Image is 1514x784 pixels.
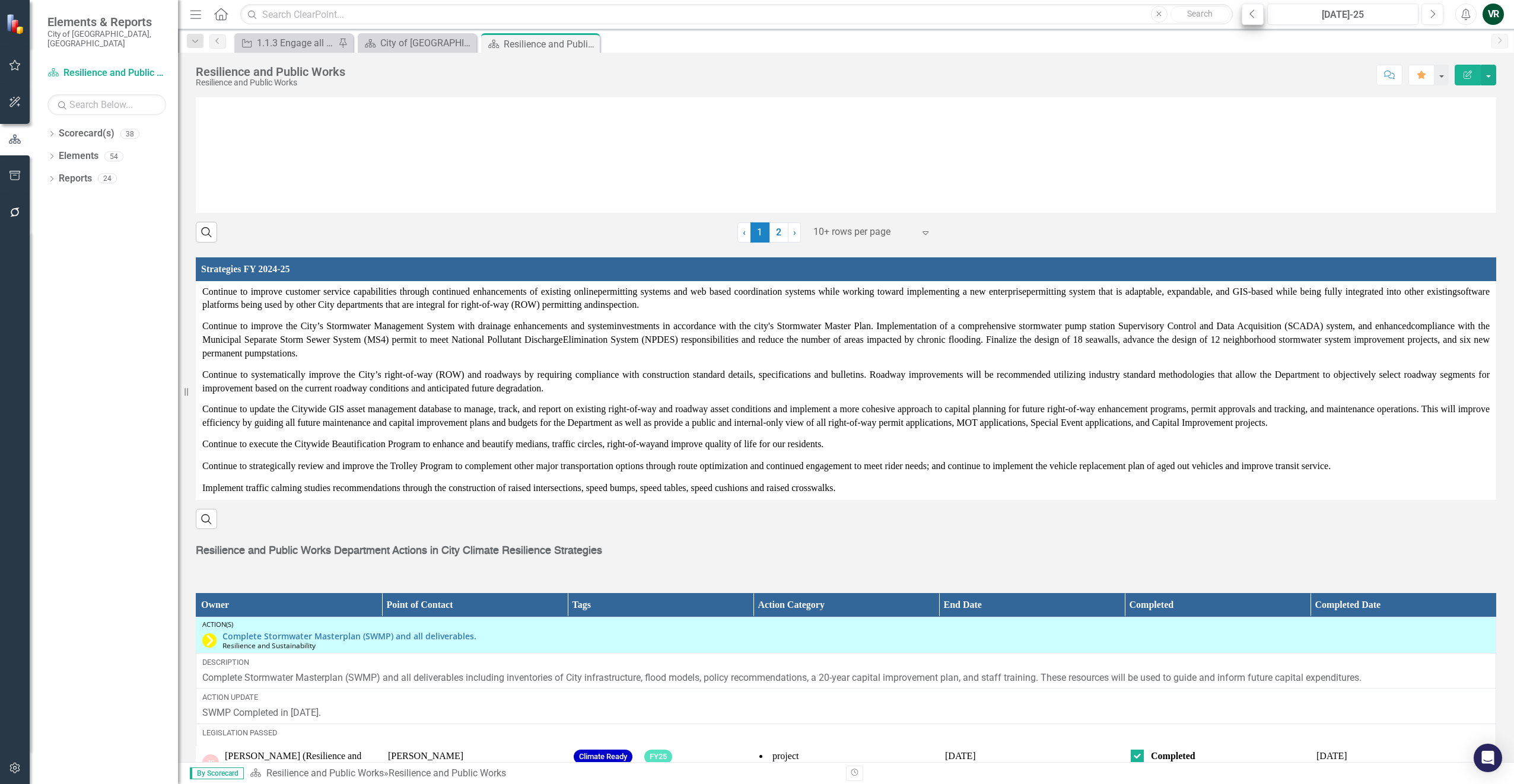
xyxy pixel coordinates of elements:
[196,689,1496,724] td: Double-Click to Edit
[59,149,98,163] a: Elements
[59,172,92,186] a: Reports
[47,29,166,49] small: City of [GEOGRAPHIC_DATA], [GEOGRAPHIC_DATA]
[225,750,376,777] div: [PERSON_NAME] (Resilience and Public Works)
[750,222,769,243] span: 1
[196,399,1496,434] td: Double-Click to Edit
[1171,6,1230,23] button: Search
[743,227,746,238] span: ‹
[753,745,939,780] td: Double-Click to Edit
[196,364,1496,399] td: Double-Click to Edit
[574,750,632,764] span: Climate Ready
[202,403,1490,430] p: Continue to update the Citywide GIS asset management database to manage, track, and report on exi...
[202,754,219,771] div: JS
[1311,745,1496,780] td: Double-Click to Edit
[1474,744,1502,772] div: Open Intercom Messenger
[202,657,1490,668] div: Description
[388,751,463,761] span: [PERSON_NAME]
[196,456,1496,478] td: Double-Click to Edit
[202,621,1490,628] div: Action(s)
[98,174,117,184] div: 24
[655,439,823,449] span: and improve quality of life for our residents.
[202,439,655,449] span: Continue to execute the Citywide Beautification Program to enhance and beautify medians, traffic ...
[598,286,1026,297] span: permitting systems and web based coordination systems while working toward implementing a new ent...
[196,78,345,87] div: Resilience and Public Works
[1271,8,1414,22] div: [DATE]-25
[202,460,1490,473] p: Continue to strategically review and improve the Trolley Program to complement other major transp...
[202,633,217,648] img: Completed
[793,227,796,238] span: ›
[237,36,335,50] a: 1.1.3 Engage all Stakeholders with timely and clear communication
[120,129,139,139] div: 38
[240,4,1233,25] input: Search ClearPoint...
[59,127,114,141] a: Scorecard(s)
[382,745,568,780] td: Double-Click to Edit
[1483,4,1504,25] button: VR
[769,222,788,243] a: 2
[222,632,1490,640] a: Complete Stormwater Masterplan (SWMP) and all deliverables.
[202,728,1490,738] div: Legislation Passed
[202,482,1490,495] p: Implement traffic calming studies recommendations through the construction of raised intersection...
[1026,286,1457,297] span: permitting system that is adaptable, expandable, and GIS-based while being fully integrated into ...
[380,36,473,50] div: City of [GEOGRAPHIC_DATA]
[361,36,473,50] a: City of [GEOGRAPHIC_DATA]
[196,654,1496,689] td: Double-Click to Edit
[202,368,1490,396] p: Continue to systematically improve the City’s right-of-way (ROW) and roadways by requiring compli...
[644,750,672,764] span: FY25
[945,751,976,761] span: [DATE]
[1125,745,1311,780] td: Double-Click to Edit
[47,15,166,29] span: Elements & Reports
[389,767,506,779] div: Resilience and Public Works
[939,745,1125,780] td: Double-Click to Edit
[196,617,1496,654] td: Double-Click to Edit Right Click for Context Menu
[250,767,837,780] div: »
[47,94,166,115] input: Search Below...
[104,151,123,161] div: 54
[196,281,1496,316] td: Double-Click to Edit
[196,316,1496,365] td: Double-Click to Edit
[1187,9,1213,18] span: Search
[614,321,1411,331] span: investments in accordance with the city's Stormwater Master Plan. Implementation of a comprehensi...
[504,37,597,52] div: Resilience and Public Works
[196,478,1496,500] td: Double-Click to Edit
[47,66,166,80] a: Resilience and Public Works
[202,286,598,297] span: Continue to improve customer service capabilities through continued enhancements of existing online
[266,767,384,779] a: Resilience and Public Works
[772,751,799,761] span: project
[196,745,382,780] td: Double-Click to Edit
[190,767,244,779] span: By Scorecard
[196,546,602,556] strong: Resilience and Public Works Department Actions in City Climate Resilience Strategies
[6,14,27,34] img: ClearPoint Strategy
[202,706,1490,720] p: SWMP Completed in [DATE].
[202,321,614,331] span: Continue to improve the City’s Stormwater Management System with drainage enhancements and system
[568,745,753,780] td: Double-Click to Edit
[1316,751,1347,761] span: [DATE]
[196,434,1496,456] td: Double-Click to Edit
[196,724,1496,745] td: Double-Click to Edit
[222,640,316,650] span: Resilience and Sustainability
[202,334,1490,358] span: Elimination System (NPDES) responsibilities and reduce the number of areas impacted by chronic fl...
[257,36,335,50] div: 1.1.3 Engage all Stakeholders with timely and clear communication
[202,692,1490,703] div: Action Update
[1267,4,1418,25] button: [DATE]-25
[202,672,1362,683] span: Complete Stormwater Masterplan (SWMP) and all deliverables including inventories of City infrastr...
[196,65,345,78] div: Resilience and Public Works
[597,299,639,310] span: inspection.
